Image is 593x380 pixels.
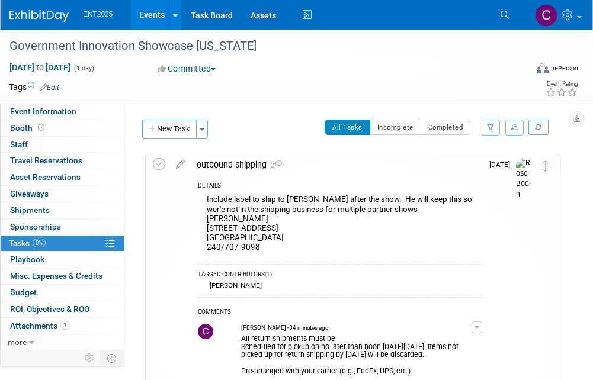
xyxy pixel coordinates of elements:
[83,10,113,18] span: ENT2025
[79,350,100,366] td: Personalize Event Tab Strip
[10,205,50,215] span: Shipments
[10,189,49,198] span: Giveaways
[370,120,421,135] button: Incomplete
[198,182,482,192] div: DETAILS
[60,321,69,330] span: 1
[207,281,262,289] div: [PERSON_NAME]
[1,268,124,284] a: Misc. Expenses & Credits
[36,123,47,132] span: Booth not reserved yet
[528,120,549,135] a: Refresh
[10,156,82,165] span: Travel Reservations
[1,137,124,153] a: Staff
[40,83,59,92] a: Edit
[491,62,578,79] div: Event Format
[100,350,124,366] td: Toggle Event Tabs
[1,186,124,202] a: Giveaways
[546,81,578,87] div: Event Rating
[10,288,37,297] span: Budget
[33,239,46,247] span: 0%
[265,271,272,278] span: (1)
[550,64,578,73] div: In-Person
[9,239,46,248] span: Tasks
[1,301,124,317] a: ROI, Objectives & ROO
[191,154,482,175] div: outbound shipping
[5,36,521,57] div: Government Innovation Showcase [US_STATE]
[1,236,124,252] a: Tasks0%
[1,120,124,136] a: Booth
[10,123,47,133] span: Booth
[10,222,61,231] span: Sponsorships
[1,252,124,268] a: Playbook
[1,318,124,334] a: Attachments1
[1,169,124,185] a: Asset Reservations
[1,219,124,235] a: Sponsorships
[241,332,472,375] div: All return shipments must be: Scheduled for pickup on no later than noon [DATE][DATE]. Items not ...
[241,324,329,332] span: [PERSON_NAME] - 34 minutes ago
[8,337,27,347] span: more
[267,162,282,169] span: 2
[1,285,124,301] a: Budget
[10,304,89,314] span: ROI, Objectives & ROO
[198,270,482,281] div: TAGGED CONTRIBUTORS
[10,321,69,330] span: Attachments
[198,307,482,319] div: COMMENTS
[543,160,549,172] i: Move task
[10,107,76,116] span: Event Information
[516,158,534,200] img: Rose Bodin
[170,159,191,170] a: edit
[9,81,59,93] td: Tags
[73,65,94,72] span: (1 day)
[1,334,124,350] a: more
[198,324,213,339] img: Colleen Mueller
[325,120,370,135] button: All Tasks
[535,4,557,27] img: Colleen Mueller
[10,172,81,182] span: Asset Reservations
[34,63,46,72] span: to
[10,271,102,281] span: Misc. Expenses & Credits
[489,160,516,169] span: [DATE]
[421,120,471,135] button: Completed
[142,120,197,139] button: New Task
[1,202,124,218] a: Shipments
[198,192,482,257] div: Include label to ship to [PERSON_NAME] after the show. He will keep this so wer'e not in the ship...
[9,62,71,73] span: [DATE] [DATE]
[10,255,44,264] span: Playbook
[10,140,28,149] span: Staff
[153,63,220,75] button: Committed
[1,153,124,169] a: Travel Reservations
[1,104,124,120] a: Event Information
[9,10,69,22] img: ExhibitDay
[537,63,549,73] img: Format-Inperson.png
